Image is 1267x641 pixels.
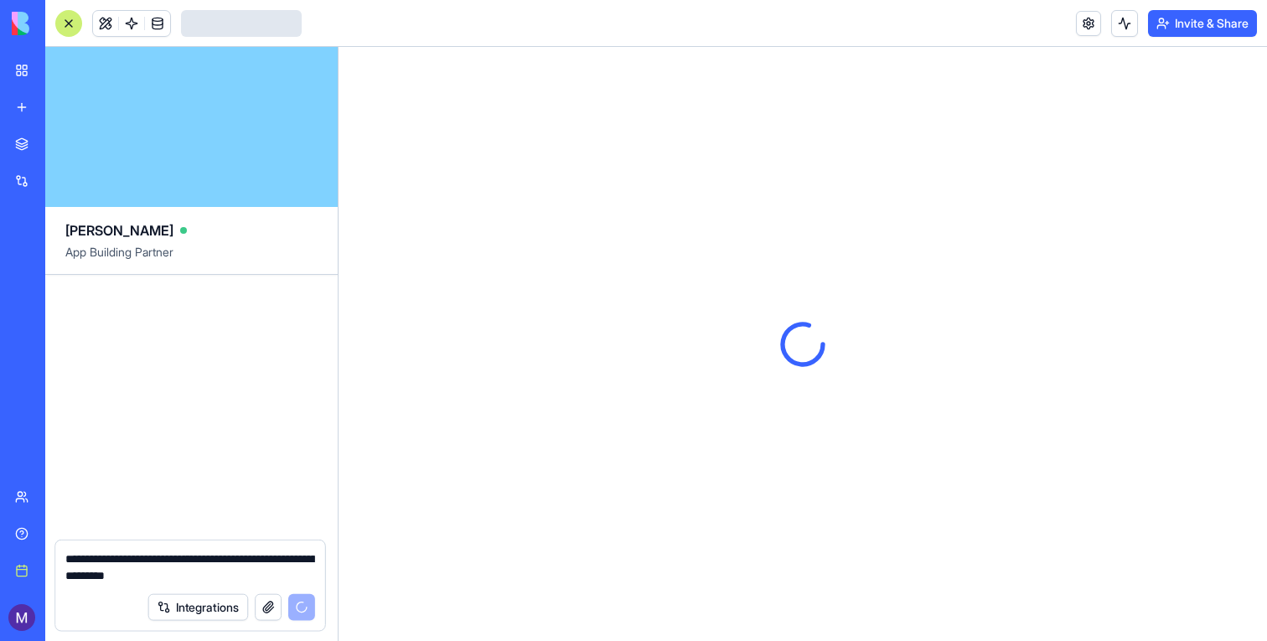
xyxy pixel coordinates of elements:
span: [PERSON_NAME] [65,220,173,240]
span: App Building Partner [65,244,318,274]
img: ACg8ocJtOslkEheqcbxbRNY-DBVyiSoWR6j0po04Vm4_vNZB470J1w=s96-c [8,604,35,631]
img: logo [12,12,116,35]
button: Invite & Share [1148,10,1257,37]
button: Integrations [148,594,249,621]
